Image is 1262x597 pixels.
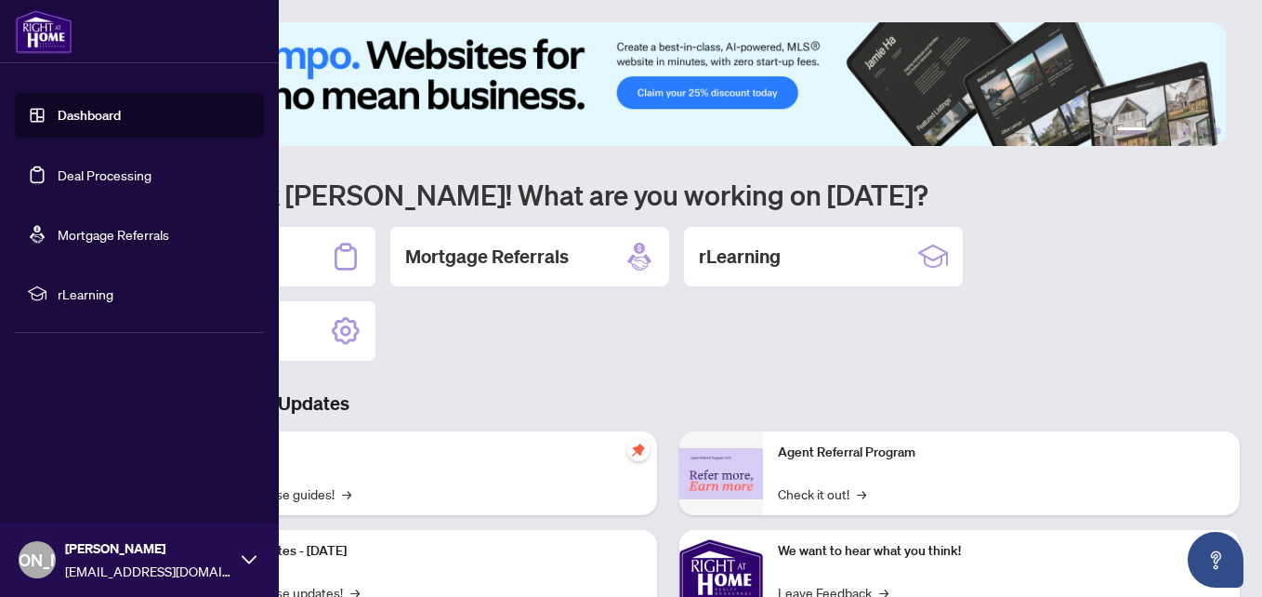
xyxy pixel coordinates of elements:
[15,9,72,54] img: logo
[699,244,781,270] h2: rLearning
[1199,127,1206,135] button: 5
[58,107,121,124] a: Dashboard
[195,443,642,463] p: Self-Help
[679,448,763,499] img: Agent Referral Program
[1154,127,1162,135] button: 2
[778,484,866,504] a: Check it out!→
[342,484,351,504] span: →
[1184,127,1191,135] button: 4
[65,538,232,559] span: [PERSON_NAME]
[97,391,1240,417] h3: Brokerage & Industry Updates
[97,177,1240,212] h1: Welcome back [PERSON_NAME]! What are you working on [DATE]?
[778,443,1225,463] p: Agent Referral Program
[195,541,642,562] p: Platform Updates - [DATE]
[778,541,1225,562] p: We want to hear what you think!
[405,244,569,270] h2: Mortgage Referrals
[1169,127,1177,135] button: 3
[1117,127,1147,135] button: 1
[857,484,866,504] span: →
[58,166,151,183] a: Deal Processing
[65,561,232,581] span: [EMAIL_ADDRESS][DOMAIN_NAME]
[58,226,169,243] a: Mortgage Referrals
[97,22,1226,146] img: Slide 0
[58,284,251,304] span: rLearning
[1188,532,1243,588] button: Open asap
[1214,127,1221,135] button: 6
[627,439,650,461] span: pushpin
